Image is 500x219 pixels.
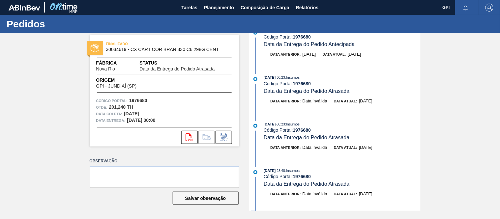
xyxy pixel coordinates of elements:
[293,34,311,40] strong: 1976680
[253,31,257,35] img: atual
[264,34,420,40] div: Código Portal:
[106,47,226,52] span: 30034619 - CX CART COR BRAN 330 C6 298G CENT
[264,181,350,187] span: Data da Entrega do Pedido Atrasada
[140,60,233,67] span: Status
[181,131,198,144] div: Abrir arquivo PDF
[253,77,257,81] img: atual
[96,117,126,124] span: Data entrega:
[124,111,139,116] strong: [DATE]
[264,127,420,133] div: Código Portal:
[455,3,476,12] button: Notificações
[293,174,311,179] strong: 1976680
[276,123,285,126] span: - 00:23
[271,146,301,150] span: Data anterior:
[198,131,215,144] div: Ir para Composição de Carga
[173,192,239,205] button: Salvar observação
[303,98,327,103] span: Data inválida
[9,5,40,11] img: TNhmsLtSVTkK8tSr43FrP2fwEKptu5GPRR3wAAAABJRU5ErkJggg==
[216,131,232,144] div: Informar alteração no pedido
[90,156,239,166] label: Observação
[109,104,133,110] strong: 201,240 TH
[129,98,147,103] strong: 1976680
[253,124,257,128] img: atual
[264,88,350,94] span: Data da Entrega do Pedido Atrasada
[264,174,420,179] div: Código Portal:
[264,169,276,173] span: [DATE]
[359,191,372,196] span: [DATE]
[96,104,107,111] span: Qtde :
[485,4,493,12] img: Logout
[264,75,276,79] span: [DATE]
[276,169,285,173] span: - 23:48
[271,52,301,56] span: Data anterior:
[285,169,300,173] span: : Insumos
[285,75,300,79] span: : Insumos
[181,4,197,12] span: Tarefas
[264,122,276,126] span: [DATE]
[303,145,327,150] span: Data inválida
[334,146,357,150] span: Data atual:
[334,192,357,196] span: Data atual:
[96,111,123,117] span: Data coleta:
[91,44,99,52] img: status
[241,4,289,12] span: Composição de Carga
[264,41,355,47] span: Data da Entrega do Pedido Antecipada
[296,4,318,12] span: Relatórios
[276,76,285,79] span: - 00:23
[140,67,215,71] span: Data da Entrega do Pedido Atrasada
[285,122,300,126] span: : Insumos
[303,52,316,57] span: [DATE]
[271,99,301,103] span: Data anterior:
[127,118,156,123] strong: [DATE] 00:00
[96,84,137,89] span: GPI - JUNDIAÍ (SP)
[96,67,115,71] span: Nova Rio
[334,99,357,103] span: Data atual:
[303,191,327,196] span: Data inválida
[359,145,372,150] span: [DATE]
[293,81,311,86] strong: 1976680
[293,127,311,133] strong: 1976680
[348,52,361,57] span: [DATE]
[264,81,420,86] div: Código Portal:
[264,135,350,140] span: Data da Entrega do Pedido Atrasada
[96,97,128,104] span: Código Portal:
[7,20,124,28] h1: Pedidos
[359,98,372,103] span: [DATE]
[96,77,156,84] span: Origem
[253,170,257,174] img: atual
[271,192,301,196] span: Data anterior:
[204,4,234,12] span: Planejamento
[96,60,136,67] span: Fábrica
[323,52,346,56] span: Data atual:
[106,41,198,47] span: FINALIZADO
